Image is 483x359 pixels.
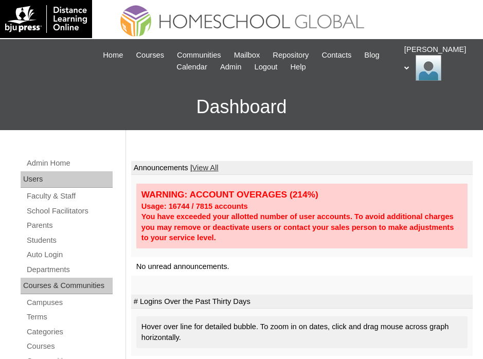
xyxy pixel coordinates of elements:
[215,61,247,73] a: Admin
[267,49,314,61] a: Repository
[26,248,113,261] a: Auto Login
[141,189,462,201] div: WARNING: ACCOUNT OVERAGES (214%)
[177,49,221,61] span: Communities
[26,205,113,218] a: School Facilitators
[176,61,207,73] span: Calendar
[316,49,356,61] a: Contacts
[321,49,351,61] span: Contacts
[131,161,473,175] td: Announcements |
[131,295,473,309] td: # Logins Over the Past Thirty Days
[141,202,248,210] strong: Usage: 16744 / 7815 accounts
[26,234,113,247] a: Students
[136,316,468,348] div: Hover over line for detailed bubble. To zoom in on dates, click and drag mouse across graph horiz...
[26,326,113,338] a: Categories
[364,49,379,61] span: Blog
[21,171,113,188] div: Users
[26,263,113,276] a: Departments
[416,55,441,81] img: Anna Beltran
[249,61,283,73] a: Logout
[359,49,384,61] a: Blog
[141,211,462,243] div: You have exceeded your allotted number of user accounts. To avoid additional charges you may remo...
[229,49,265,61] a: Mailbox
[131,257,473,276] td: No unread announcements.
[26,219,113,232] a: Parents
[26,340,113,353] a: Courses
[98,49,128,61] a: Home
[131,49,169,61] a: Courses
[5,5,87,33] img: logo-white.png
[285,61,311,73] a: Help
[171,61,212,73] a: Calendar
[26,311,113,324] a: Terms
[21,278,113,294] div: Courses & Communities
[255,61,278,73] span: Logout
[290,61,306,73] span: Help
[273,49,309,61] span: Repository
[136,49,164,61] span: Courses
[220,61,242,73] span: Admin
[192,164,219,172] a: View All
[26,190,113,203] a: Faculty & Staff
[404,44,473,81] div: [PERSON_NAME]
[103,49,123,61] span: Home
[234,49,260,61] span: Mailbox
[26,296,113,309] a: Campuses
[5,84,478,130] h3: Dashboard
[172,49,226,61] a: Communities
[26,157,113,170] a: Admin Home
